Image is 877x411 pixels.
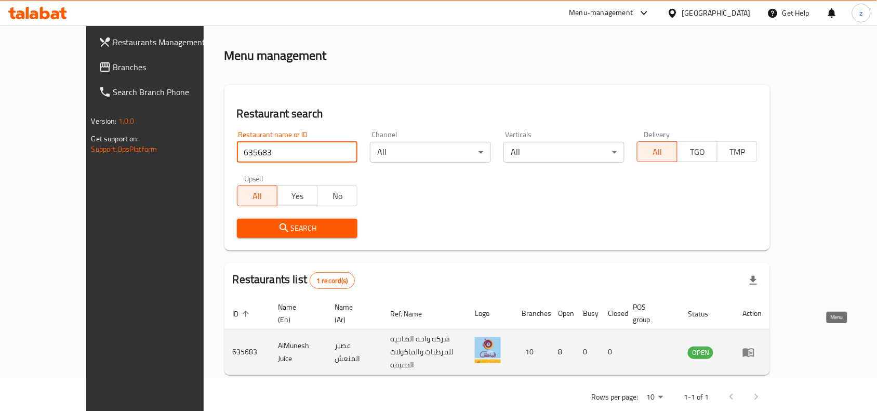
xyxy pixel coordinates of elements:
[642,390,667,405] div: Rows per page:
[245,222,350,235] span: Search
[90,55,233,79] a: Branches
[335,301,369,326] span: Name (Ar)
[503,142,624,163] div: All
[91,142,157,156] a: Support.OpsPlatform
[90,30,233,55] a: Restaurants Management
[233,272,355,289] h2: Restaurants list
[237,142,358,163] input: Search for restaurant name or ID..
[326,329,382,375] td: عصير المنعش
[322,189,353,204] span: No
[237,106,758,122] h2: Restaurant search
[682,144,713,160] span: TGO
[242,189,273,204] span: All
[224,298,770,375] table: enhanced table
[600,298,624,329] th: Closed
[282,189,313,204] span: Yes
[467,298,513,329] th: Logo
[224,329,270,375] td: 635683
[370,142,491,163] div: All
[642,144,673,160] span: All
[550,329,575,375] td: 8
[277,185,317,206] button: Yes
[591,391,638,404] p: Rows per page:
[513,329,550,375] td: 10
[600,329,624,375] td: 0
[224,47,327,64] h2: Menu management
[684,391,709,404] p: 1-1 of 1
[390,308,435,320] span: Ref. Name
[91,114,117,128] span: Version:
[244,175,263,182] label: Upsell
[717,141,758,162] button: TMP
[688,308,722,320] span: Status
[262,14,265,26] li: /
[90,79,233,104] a: Search Branch Phone
[644,131,670,138] label: Delivery
[741,268,766,293] div: Export file
[860,7,863,19] span: z
[633,301,667,326] span: POS group
[382,329,467,375] td: شركه واحه الضاحيه للمرطبات والماكولات الخفيفه
[237,185,277,206] button: All
[569,7,633,19] div: Menu-management
[270,14,339,26] span: Menu management
[722,144,753,160] span: TMP
[118,114,135,128] span: 1.0.0
[91,132,139,145] span: Get support on:
[575,329,600,375] td: 0
[233,308,253,320] span: ID
[113,86,224,98] span: Search Branch Phone
[113,61,224,73] span: Branches
[224,14,258,26] a: Home
[237,219,358,238] button: Search
[575,298,600,329] th: Busy
[682,7,751,19] div: [GEOGRAPHIC_DATA]
[637,141,677,162] button: All
[317,185,357,206] button: No
[550,298,575,329] th: Open
[688,347,713,359] div: OPEN
[513,298,550,329] th: Branches
[270,329,327,375] td: AlMunesh Juice
[278,301,314,326] span: Name (En)
[310,276,354,286] span: 1 record(s)
[310,272,355,289] div: Total records count
[113,36,224,48] span: Restaurants Management
[475,337,501,363] img: AlMunesh Juice
[688,347,713,359] span: OPEN
[734,298,770,329] th: Action
[677,141,717,162] button: TGO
